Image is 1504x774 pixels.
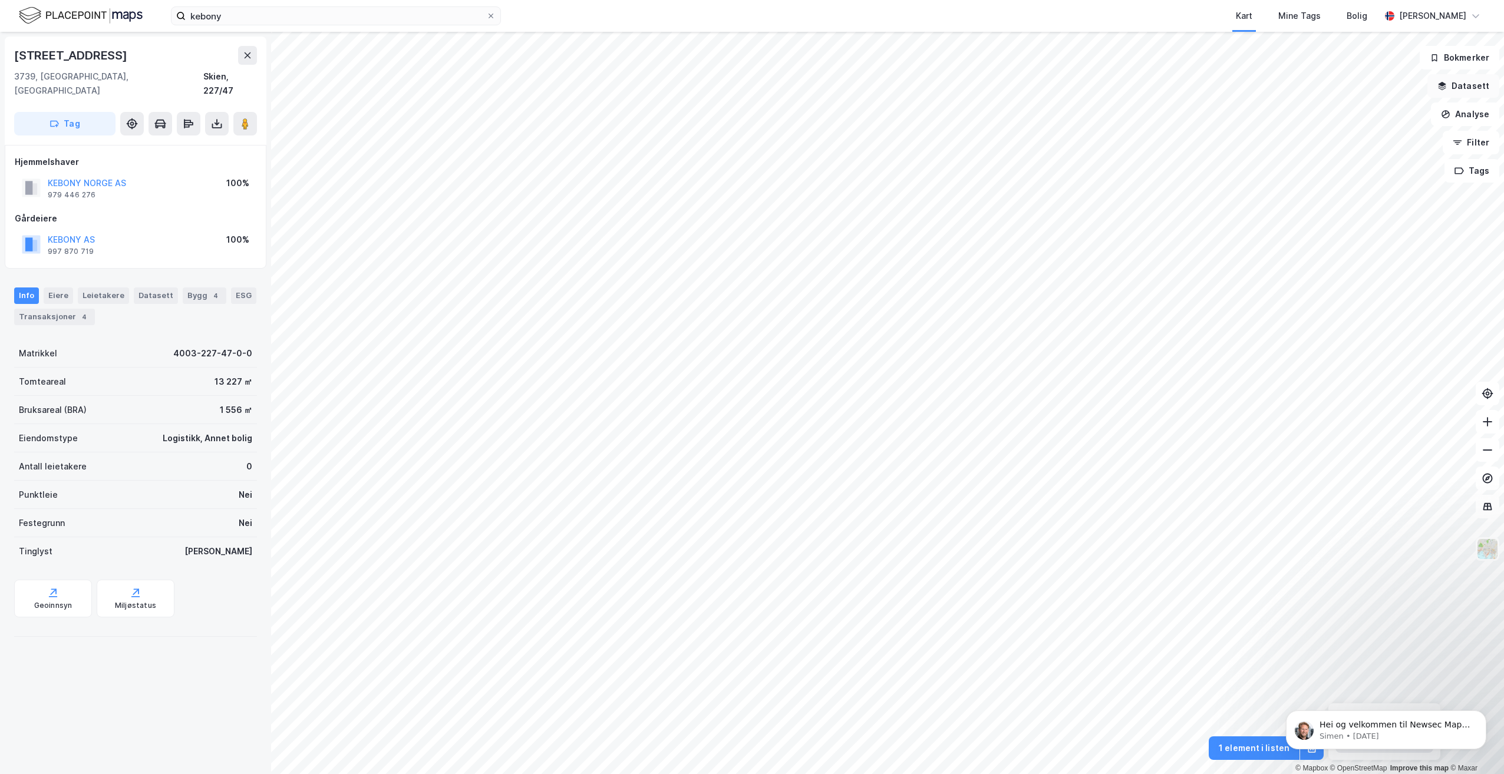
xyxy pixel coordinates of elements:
[1236,9,1252,23] div: Kart
[1443,131,1499,154] button: Filter
[226,176,249,190] div: 100%
[14,112,116,135] button: Tag
[134,287,178,304] div: Datasett
[1431,102,1499,126] button: Analyse
[14,70,203,98] div: 3739, [GEOGRAPHIC_DATA], [GEOGRAPHIC_DATA]
[184,544,252,558] div: [PERSON_NAME]
[14,309,95,325] div: Transaksjoner
[1295,764,1328,772] a: Mapbox
[210,290,222,302] div: 4
[1330,764,1387,772] a: OpenStreetMap
[226,233,249,247] div: 100%
[78,311,90,323] div: 4
[1390,764,1449,772] a: Improve this map
[78,287,129,304] div: Leietakere
[163,431,252,445] div: Logistikk, Annet bolig
[19,375,66,389] div: Tomteareal
[1427,74,1499,98] button: Datasett
[19,403,87,417] div: Bruksareal (BRA)
[173,346,252,360] div: 4003-227-47-0-0
[19,516,65,530] div: Festegrunn
[34,601,72,610] div: Geoinnsyn
[1268,686,1504,768] iframe: Intercom notifications message
[1399,9,1466,23] div: [PERSON_NAME]
[19,459,87,474] div: Antall leietakere
[1347,9,1367,23] div: Bolig
[203,70,257,98] div: Skien, 227/47
[1420,46,1499,70] button: Bokmerker
[48,247,94,256] div: 997 870 719
[215,375,252,389] div: 13 227 ㎡
[19,346,57,360] div: Matrikkel
[19,488,58,502] div: Punktleie
[246,459,252,474] div: 0
[19,431,78,445] div: Eiendomstype
[239,488,252,502] div: Nei
[19,5,143,26] img: logo.f888ab2527a4732fd821a326f86c7f29.svg
[1476,538,1499,560] img: Z
[1278,9,1321,23] div: Mine Tags
[231,287,256,304] div: ESG
[220,403,252,417] div: 1 556 ㎡
[44,287,73,304] div: Eiere
[1444,159,1499,183] button: Tags
[14,287,39,304] div: Info
[15,155,256,169] div: Hjemmelshaver
[1209,736,1299,760] button: 1 element i listen
[186,7,486,25] input: Søk på adresse, matrikkel, gårdeiere, leietakere eller personer
[183,287,226,304] div: Bygg
[15,211,256,226] div: Gårdeiere
[239,516,252,530] div: Nei
[48,190,95,200] div: 979 446 276
[14,46,130,65] div: [STREET_ADDRESS]
[115,601,156,610] div: Miljøstatus
[19,544,52,558] div: Tinglyst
